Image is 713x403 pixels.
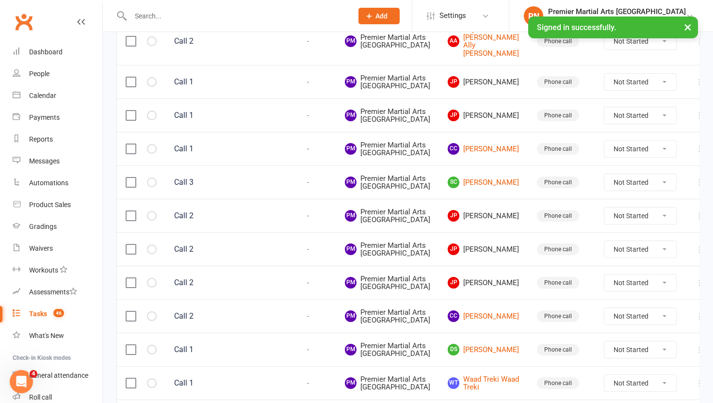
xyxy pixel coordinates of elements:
a: Clubworx [12,10,36,34]
span: PM [345,143,356,155]
div: - [289,212,327,220]
span: DS [448,344,459,355]
div: Call 2 [174,211,271,221]
span: Premier Martial Arts [GEOGRAPHIC_DATA] [345,375,430,391]
button: Add [358,8,400,24]
div: - [289,245,327,254]
span: Premier Martial Arts [GEOGRAPHIC_DATA] [345,74,430,90]
div: Phone call [537,177,579,188]
span: PM [345,210,356,222]
div: Gradings [29,223,57,230]
a: General attendance kiosk mode [13,365,102,387]
span: Premier Martial Arts [GEOGRAPHIC_DATA] [345,342,430,358]
span: Premier Martial Arts [GEOGRAPHIC_DATA] [345,275,430,291]
span: CC [448,310,459,322]
div: Call 1 [174,378,271,388]
a: CC[PERSON_NAME] [448,143,519,155]
button: × [679,16,697,37]
span: Sc [448,177,459,188]
div: - [289,346,327,354]
div: People [29,70,49,78]
div: Reports [29,135,53,143]
span: JP [448,243,459,255]
a: Waivers [13,238,102,259]
span: JP [448,210,459,222]
span: Premier Martial Arts [GEOGRAPHIC_DATA] [345,308,430,324]
div: Roll call [29,393,52,401]
span: [PERSON_NAME] [448,76,519,88]
div: Call 2 [174,311,271,321]
span: Premier Martial Arts [GEOGRAPHIC_DATA] [345,108,430,124]
span: [PERSON_NAME] [448,210,519,222]
span: Premier Martial Arts [GEOGRAPHIC_DATA] [345,141,430,157]
div: Phone call [537,277,579,289]
div: Phone call [537,243,579,255]
span: [PERSON_NAME] [448,277,519,289]
a: Calendar [13,85,102,107]
span: JP [448,76,459,88]
span: Premier Martial Arts [GEOGRAPHIC_DATA] [345,208,430,224]
div: - [289,279,327,287]
div: Assessments [29,288,77,296]
div: Waivers [29,244,53,252]
span: [PERSON_NAME] [448,110,519,121]
a: Automations [13,172,102,194]
span: WT [448,377,459,389]
div: Premier Martial Arts [GEOGRAPHIC_DATA] [548,16,686,25]
span: JP [448,110,459,121]
div: Workouts [29,266,58,274]
div: Call 1 [174,144,271,154]
div: Call 1 [174,345,271,355]
a: People [13,63,102,85]
a: CC[PERSON_NAME] [448,310,519,322]
div: Tasks [29,310,47,318]
span: PM [345,110,356,121]
div: Call 1 [174,111,271,120]
a: Dashboard [13,41,102,63]
div: Dashboard [29,48,63,56]
iframe: Intercom live chat [10,370,33,393]
span: CC [448,143,459,155]
div: Payments [29,113,60,121]
a: Reports [13,129,102,150]
span: PM [345,277,356,289]
span: 46 [53,309,64,317]
div: What's New [29,332,64,339]
a: Sc[PERSON_NAME] [448,177,519,188]
a: DS[PERSON_NAME] [448,344,519,355]
div: - [289,379,327,387]
div: - [289,312,327,321]
input: Search... [128,9,346,23]
div: Automations [29,179,68,187]
span: [PERSON_NAME] [448,243,519,255]
a: WTWaad Treki Waad Treki [448,375,519,391]
a: Gradings [13,216,102,238]
div: Phone call [537,143,579,155]
div: - [289,78,327,86]
div: Phone call [537,377,579,389]
div: Phone call [537,210,579,222]
div: Call 3 [174,177,271,187]
div: - [289,37,327,46]
div: Phone call [537,110,579,121]
div: Messages [29,157,60,165]
a: Workouts [13,259,102,281]
span: PM [345,377,356,389]
a: Product Sales [13,194,102,216]
div: Phone call [537,310,579,322]
div: General attendance [29,371,88,379]
a: AAAlly [PERSON_NAME] Ally [PERSON_NAME] [448,25,519,57]
div: Premier Martial Arts [GEOGRAPHIC_DATA] [548,7,686,16]
span: 4 [30,370,37,378]
div: PN [524,6,543,26]
span: PM [345,177,356,188]
a: Assessments [13,281,102,303]
div: - [289,178,327,187]
a: Payments [13,107,102,129]
span: Settings [439,5,466,27]
span: PM [345,76,356,88]
div: Call 2 [174,244,271,254]
a: Tasks 46 [13,303,102,325]
span: Premier Martial Arts [GEOGRAPHIC_DATA] [345,175,430,191]
a: Messages [13,150,102,172]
